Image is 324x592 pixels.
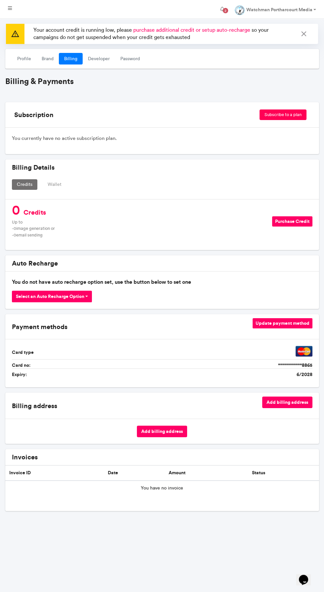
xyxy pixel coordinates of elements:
[12,179,37,190] button: Credits
[296,566,317,585] iframe: chat widget
[36,53,59,65] a: Brand
[12,53,36,65] a: Profile
[12,111,112,119] h5: Subscription
[12,362,30,369] strong: Card no:
[43,179,66,190] button: Wallet
[165,466,248,481] th: Amount
[229,3,321,16] a: Watchman Portharcourt Media
[137,426,187,437] button: Add billing address
[215,3,229,16] button: 2
[12,134,312,142] p: You currently have no active subscription plan.
[133,27,250,33] span: purchase additional credit or setup auto-recharge
[12,453,312,461] h5: Invoices
[115,53,145,65] a: Password
[260,109,306,120] button: Subscribe to a plan
[246,7,312,13] strong: Watchman Portharcourt Media
[223,8,228,13] span: 2
[12,206,46,216] h4: 0
[83,53,115,65] a: Developer
[235,5,245,15] img: profile dp
[31,24,274,44] p: Your account credit is running low, please so your campaigns do not get suspended when your credi...
[297,371,312,378] strong: 6 / 2028
[12,259,312,267] h5: Auto Recharge
[12,323,248,331] h5: Payment methods
[59,53,83,65] a: Billing
[253,318,312,328] button: Update payment method
[296,346,312,357] img: mastercard
[23,208,46,216] span: Credits
[5,466,104,481] th: Invoice ID
[104,466,165,481] th: Date
[272,216,312,227] button: Purchase Credit
[12,163,312,171] h5: Billing Details
[12,291,92,302] button: Select an Auto Recharge Option
[262,397,312,408] button: Add billing address
[5,77,319,86] h4: Billing & Payments
[12,371,27,378] strong: Expiry:
[5,481,319,495] td: You have no invoice
[12,219,267,238] p: Up to - 0 image generation or - 0 email sending
[12,349,34,356] strong: Card type
[12,402,257,410] h5: Billing address
[12,278,312,285] p: You do not have auto recharge option set, use the button below to set one
[248,466,319,481] th: Status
